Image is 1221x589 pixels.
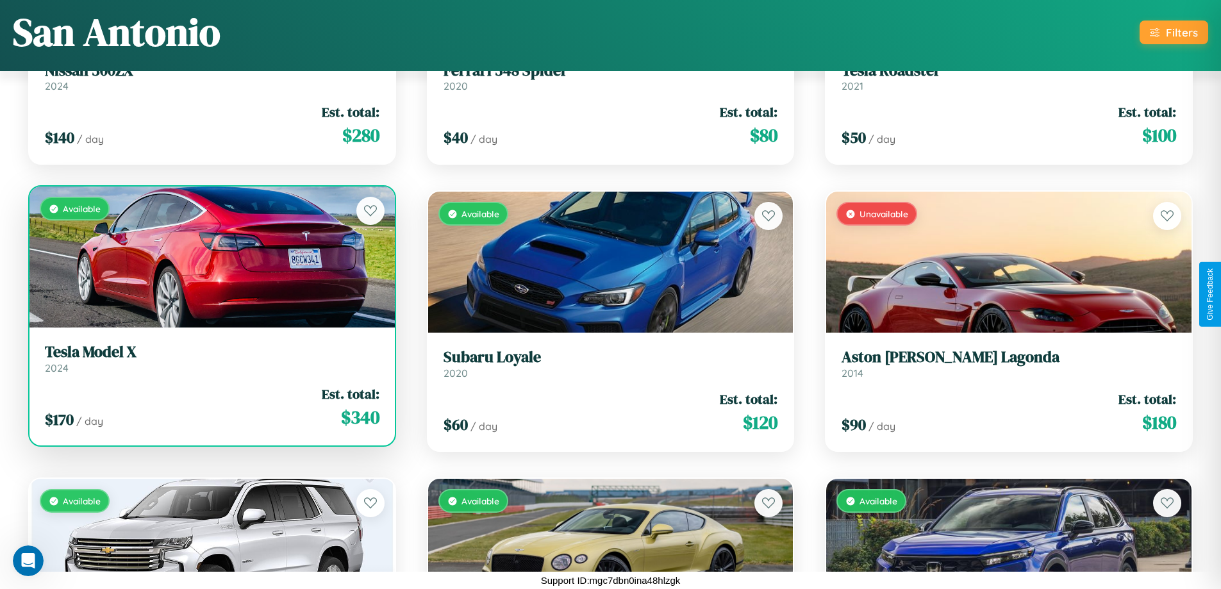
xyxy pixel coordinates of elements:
span: / day [76,415,103,427]
span: Est. total: [1118,390,1176,408]
span: $ 170 [45,409,74,430]
div: Give Feedback [1206,269,1215,320]
span: Unavailable [860,208,908,219]
span: 2024 [45,361,69,374]
span: $ 90 [842,414,866,435]
span: / day [470,133,497,145]
h1: San Antonio [13,6,220,58]
h3: Subaru Loyale [444,348,778,367]
button: Filters [1140,21,1208,44]
span: $ 40 [444,127,468,148]
a: Ferrari 348 Spider2020 [444,62,778,93]
span: $ 100 [1142,122,1176,148]
a: Tesla Roadster2021 [842,62,1176,93]
a: Nissan 300ZX2024 [45,62,379,93]
span: Est. total: [720,390,777,408]
span: $ 140 [45,127,74,148]
span: Available [63,203,101,214]
a: Aston [PERSON_NAME] Lagonda2014 [842,348,1176,379]
p: Support ID: mgc7dbn0ina48hlzgk [541,572,681,589]
h3: Aston [PERSON_NAME] Lagonda [842,348,1176,367]
span: Available [860,495,897,506]
a: Tesla Model X2024 [45,343,379,374]
span: / day [470,420,497,433]
span: $ 340 [341,404,379,430]
span: 2021 [842,79,863,92]
span: Available [461,208,499,219]
span: Available [461,495,499,506]
span: $ 120 [743,410,777,435]
span: Est. total: [720,103,777,121]
a: Subaru Loyale2020 [444,348,778,379]
span: $ 80 [750,122,777,148]
span: / day [868,420,895,433]
span: $ 60 [444,414,468,435]
span: 2014 [842,367,863,379]
span: $ 50 [842,127,866,148]
span: 2024 [45,79,69,92]
span: $ 280 [342,122,379,148]
span: Est. total: [1118,103,1176,121]
iframe: Intercom live chat [13,545,44,576]
span: $ 180 [1142,410,1176,435]
span: Est. total: [322,103,379,121]
span: Available [63,495,101,506]
span: 2020 [444,79,468,92]
div: Filters [1166,26,1198,39]
span: / day [77,133,104,145]
span: Est. total: [322,385,379,403]
span: 2020 [444,367,468,379]
span: / day [868,133,895,145]
h3: Tesla Model X [45,343,379,361]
